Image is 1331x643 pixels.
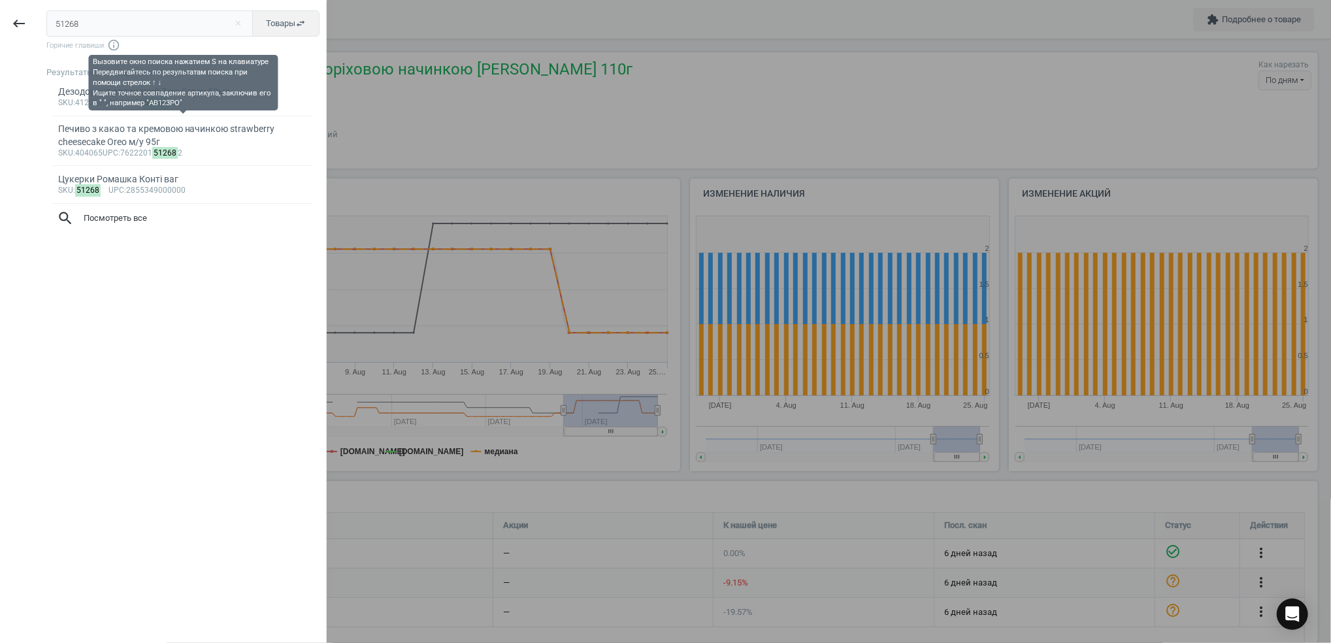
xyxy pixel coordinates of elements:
[58,148,308,159] div: :404065 :7622201 2
[58,86,308,98] div: Дезодорант роликовий Zero Sanex 50мл
[152,147,178,159] mark: 51268
[252,10,320,37] button: Товарыswap_horiz
[46,67,326,78] div: Результаты из продуктового отчета
[93,57,274,108] div: Вызовите окно поиска нажатием S на клавиатуре Передвигайтесь по результатам поиска при помощи стр...
[46,39,320,52] span: Горячие главиши
[75,184,101,197] mark: 51268
[295,18,306,29] i: swap_horiz
[58,123,308,148] div: Печиво з какао та кремовою начинкою strawberry cheesecake Oreo м/у 95г
[58,186,308,196] div: : :2855349000000
[11,16,27,31] i: keyboard_backspace
[107,39,120,52] i: info_outline
[266,18,306,29] span: Товары
[103,148,118,157] span: upc
[108,186,124,195] span: upc
[228,18,248,29] button: Close
[46,10,254,37] input: Введите артикул или название продукта
[58,98,73,107] span: sku
[58,98,308,108] div: :412056 :87189 432
[46,204,320,233] button: searchПосмотреть все
[58,148,73,157] span: sku
[58,186,73,195] span: sku
[58,173,308,186] div: Цукерки Ромашка Конті ваг
[1277,599,1308,630] div: Open Intercom Messenger
[57,210,74,227] i: search
[57,210,309,227] span: Посмотреть все
[4,8,34,39] button: keyboard_backspace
